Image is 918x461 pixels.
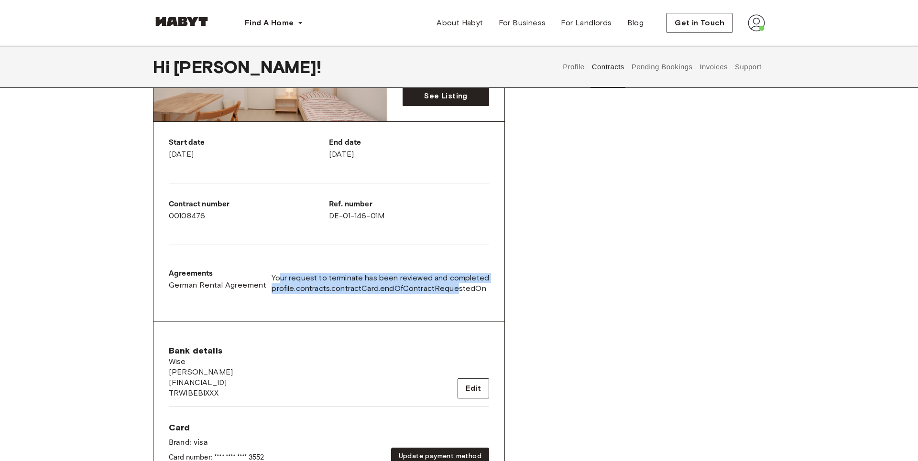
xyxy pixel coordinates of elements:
a: Blog [620,13,652,32]
button: Invoices [699,46,729,88]
span: [PERSON_NAME] ! [174,57,321,77]
span: Blog [627,17,644,29]
span: Wise [169,356,233,367]
span: profile.contracts.contractCard.endOfContractRequestedOn [272,283,489,294]
p: Brand: visa [169,437,264,449]
span: See Listing [424,90,467,102]
button: Edit [458,378,489,398]
a: For Landlords [553,13,619,32]
p: Start date [169,137,329,149]
a: See Listing [403,86,489,106]
span: About Habyt [437,17,483,29]
span: For Business [499,17,546,29]
img: avatar [748,14,765,32]
a: German Rental Agreement [169,279,266,291]
span: For Landlords [561,17,612,29]
a: About Habyt [429,13,491,32]
img: Habyt [153,17,210,26]
span: Hi [153,57,174,77]
div: [DATE] [169,137,329,160]
button: Pending Bookings [630,46,694,88]
div: [DATE] [329,137,489,160]
a: For Business [491,13,554,32]
span: Find A Home [245,17,294,29]
span: Edit [466,383,481,394]
p: Ref. number [329,199,489,210]
p: Contract number [169,199,329,210]
button: Get in Touch [667,13,732,33]
button: Find A Home [237,13,311,32]
button: Contracts [590,46,625,88]
span: TRWIBEB1XXX [169,388,233,398]
div: 00108476 [169,199,329,222]
span: Bank details [169,345,233,356]
div: user profile tabs [559,46,765,88]
span: [PERSON_NAME] [169,367,233,377]
span: Card [169,422,264,433]
span: Get in Touch [675,17,724,29]
button: Support [733,46,763,88]
div: DE-01-146-01M [329,199,489,222]
p: End date [329,137,489,149]
span: [FINANCIAL_ID] [169,377,233,388]
p: Agreements [169,268,266,279]
button: Profile [562,46,586,88]
span: Your request to terminate has been reviewed and completed [272,273,489,283]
